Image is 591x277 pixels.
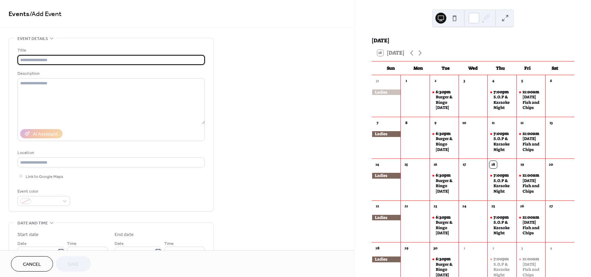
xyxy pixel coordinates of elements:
div: 20 [547,161,555,168]
div: Burger & Bingo Tuesday [430,173,459,194]
span: 7:00pm [494,257,510,262]
div: 12 [518,119,526,127]
span: Cancel [23,261,41,268]
div: S.O.P & Karaoke Night [487,215,516,236]
div: 3 [461,78,468,85]
div: Friday Fish and Chips [516,89,546,111]
div: 22 [403,203,410,210]
button: Cancel [11,256,53,272]
div: 10 [461,119,468,127]
div: Ladies Night! and Free Pool All Day! [372,89,401,95]
span: 11:00am [523,215,540,220]
span: 11:00am [523,89,540,95]
div: Title [17,47,203,54]
div: 1 [461,245,468,252]
span: Date and time [17,220,48,227]
div: 1 [403,78,410,85]
div: 14 [374,161,381,168]
div: S.O.P & Karaoke Night [494,95,514,111]
div: Burger & Bingo [DATE] [436,220,456,236]
span: 7:00pm [494,89,510,95]
div: Ladies Night! and Free Pool All Day! [372,215,401,221]
div: Ladies Night! and Free Pool All Day! [372,257,401,262]
span: 7:00pm [494,131,510,137]
div: 4 [547,245,555,252]
div: 21 [374,203,381,210]
div: 25 [489,203,497,210]
div: 29 [403,245,410,252]
div: 24 [461,203,468,210]
span: Date [17,240,27,247]
span: 11:00am [523,131,540,137]
div: Start date [17,231,39,238]
div: 8 [403,119,410,127]
div: Wed [459,61,487,75]
span: 6:30pm [436,131,451,137]
div: 23 [432,203,439,210]
div: S.O.P & Karaoke Night [494,136,514,152]
div: [DATE] Fish and Chips [523,95,543,111]
span: 7:00pm [494,173,510,178]
div: 28 [374,245,381,252]
div: 17 [461,161,468,168]
div: Sat [541,61,569,75]
div: Mon [405,61,432,75]
span: Link to Google Maps [26,173,63,180]
div: Burger & Bingo Tuesday [430,89,459,111]
span: Event details [17,35,48,42]
div: 27 [547,203,555,210]
span: 6:30pm [436,215,451,220]
a: Events [9,8,29,21]
div: Event color [17,188,69,195]
div: 3 [518,245,526,252]
div: 16 [432,161,439,168]
div: Burger & Bingo [DATE] [436,95,456,111]
span: 6:30pm [436,173,451,178]
div: [DATE] [372,37,574,45]
div: 7 [374,119,381,127]
div: S.O.P & Karaoke Night [494,178,514,194]
div: Tue [432,61,459,75]
span: 6:30pm [436,257,451,262]
div: Ladies Night! and Free Pool All Day! [372,173,401,179]
div: 30 [432,245,439,252]
div: 4 [489,78,497,85]
span: Date [115,240,124,247]
span: 11:00am [523,257,540,262]
div: Ladies Night! and Free Pool All Day! [372,131,401,137]
div: [DATE] Fish and Chips [523,220,543,236]
div: 31 [374,78,381,85]
div: 2 [489,245,497,252]
div: S.O.P & Karaoke Night [487,173,516,194]
span: 6:30pm [436,89,451,95]
div: Friday Fish and Chips [516,131,546,152]
div: Friday Fish and Chips [516,173,546,194]
div: 6 [547,78,555,85]
div: Thu [487,61,514,75]
div: S.O.P & Karaoke Night [494,220,514,236]
div: [DATE] Fish and Chips [523,136,543,152]
div: 9 [432,119,439,127]
div: S.O.P & Karaoke Night [487,89,516,111]
div: Sun [377,61,405,75]
div: 15 [403,161,410,168]
div: 26 [518,203,526,210]
span: 7:00pm [494,215,510,220]
div: Burger & Bingo Tuesday [430,131,459,152]
div: Burger & Bingo [DATE] [436,136,456,152]
div: 11 [489,119,497,127]
div: Description [17,70,203,77]
div: Friday Fish and Chips [516,215,546,236]
div: Fri [514,61,541,75]
div: 18 [489,161,497,168]
div: [DATE] Fish and Chips [523,178,543,194]
div: 13 [547,119,555,127]
div: 2 [432,78,439,85]
span: Time [164,240,174,247]
div: Burger & Bingo Tuesday [430,215,459,236]
span: 11:00am [523,173,540,178]
div: 5 [518,78,526,85]
div: 19 [518,161,526,168]
div: End date [115,231,134,238]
